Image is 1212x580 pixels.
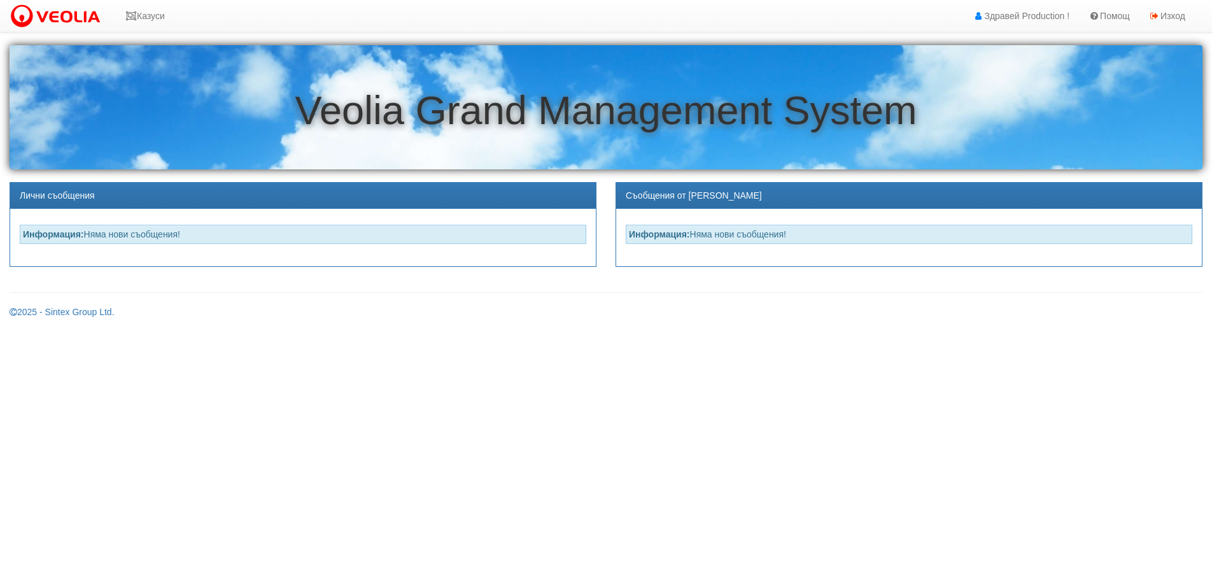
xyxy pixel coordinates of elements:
div: Съобщения от [PERSON_NAME] [616,183,1202,209]
strong: Информация: [629,229,690,239]
div: Няма нови съобщения! [626,225,1192,244]
div: Лични съобщения [10,183,596,209]
img: VeoliaLogo.png [10,3,106,30]
h1: Veolia Grand Management System [10,88,1202,132]
div: Няма нови съобщения! [20,225,586,244]
a: 2025 - Sintex Group Ltd. [10,307,115,317]
strong: Информация: [23,229,84,239]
